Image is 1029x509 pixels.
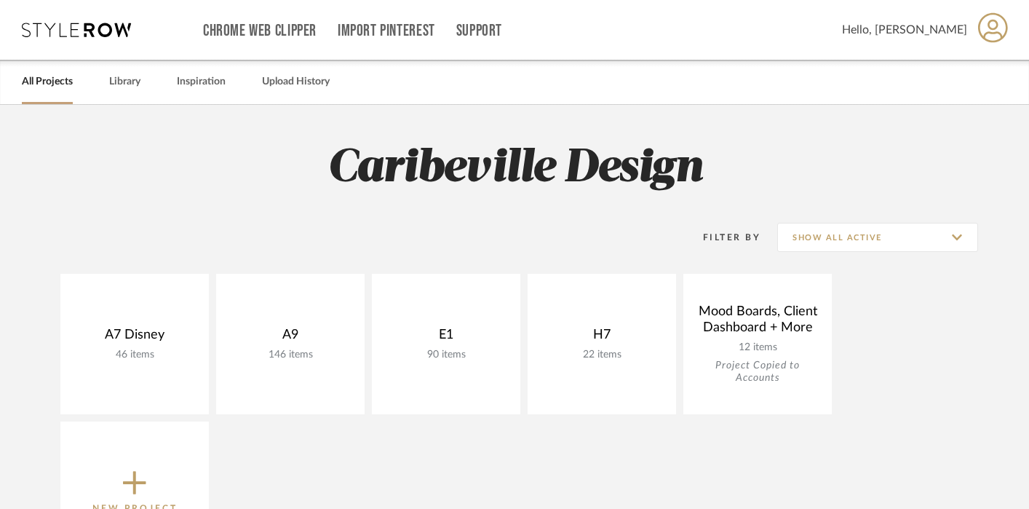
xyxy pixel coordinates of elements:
div: 46 items [72,349,197,361]
div: H7 [539,327,664,349]
div: 146 items [228,349,353,361]
a: Library [109,72,140,92]
div: Mood Boards, Client Dashboard + More [695,304,820,342]
div: 22 items [539,349,664,361]
a: Import Pinterest [338,25,435,37]
span: Hello, [PERSON_NAME] [842,21,967,39]
div: Project Copied to Accounts [695,360,820,384]
a: Chrome Web Clipper [203,25,317,37]
div: 90 items [384,349,509,361]
a: Support [456,25,502,37]
a: Inspiration [177,72,226,92]
div: A9 [228,327,353,349]
div: 12 items [695,342,820,354]
a: All Projects [22,72,73,92]
div: E1 [384,327,509,349]
div: Filter By [684,230,760,245]
div: A7 Disney [72,327,197,349]
a: Upload History [262,72,330,92]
